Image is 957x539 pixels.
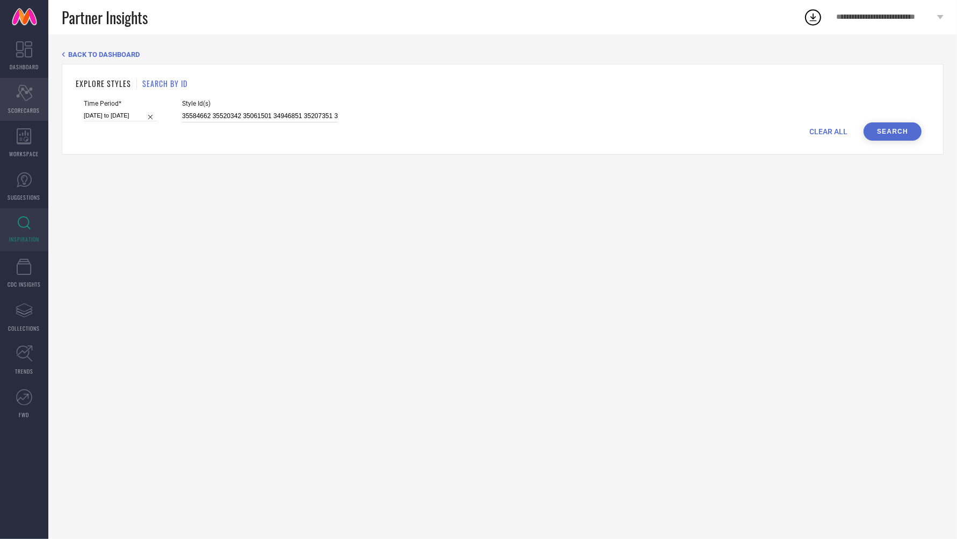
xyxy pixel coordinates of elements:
span: INSPIRATION [9,235,39,243]
span: Partner Insights [62,6,148,28]
span: WORKSPACE [10,150,39,158]
div: Back TO Dashboard [62,50,944,59]
span: Style Id(s) [182,100,338,107]
input: Select time period [84,110,158,121]
span: CLEAR ALL [809,127,847,136]
span: COLLECTIONS [9,324,40,332]
span: TRENDS [15,367,33,375]
span: SUGGESTIONS [8,193,41,201]
div: Open download list [803,8,823,27]
h1: SEARCH BY ID [142,78,187,89]
span: FWD [19,411,30,419]
h1: EXPLORE STYLES [76,78,131,89]
span: SCORECARDS [9,106,40,114]
span: CDC INSIGHTS [8,280,41,288]
span: BACK TO DASHBOARD [68,50,140,59]
span: DASHBOARD [10,63,39,71]
input: Enter comma separated style ids e.g. 12345, 67890 [182,110,338,122]
span: Time Period* [84,100,158,107]
button: Search [864,122,922,141]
